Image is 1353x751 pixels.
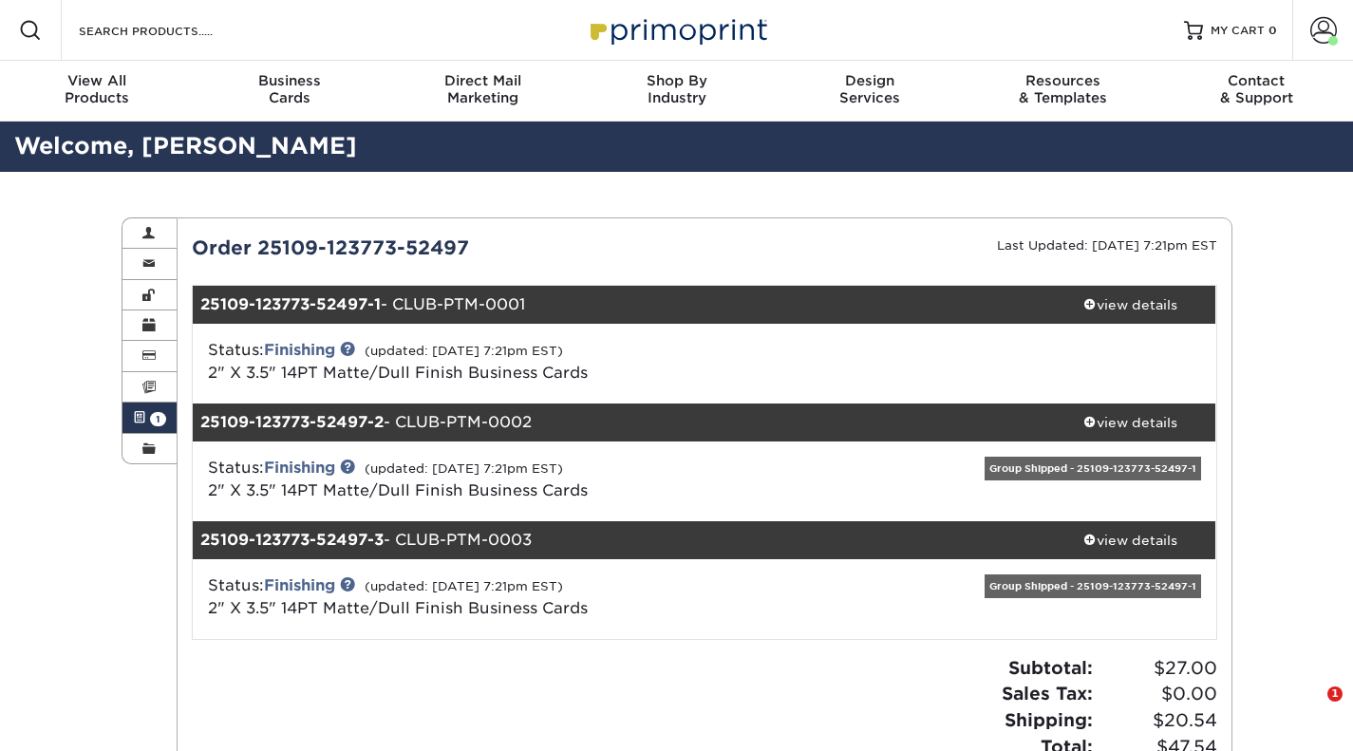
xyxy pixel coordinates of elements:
[264,576,335,594] a: Finishing
[967,72,1160,89] span: Resources
[193,404,1045,441] div: - CLUB-PTM-0002
[773,72,967,106] div: Services
[365,344,563,358] small: (updated: [DATE] 7:21pm EST)
[1045,413,1216,432] div: view details
[1045,286,1216,324] a: view details
[1045,521,1216,559] a: view details
[178,234,705,262] div: Order 25109-123773-52497
[122,403,178,433] a: 1
[193,286,1045,324] div: - CLUB-PTM-0001
[386,72,580,89] span: Direct Mail
[1099,681,1217,707] span: $0.00
[582,9,772,50] img: Primoprint
[194,339,874,385] div: Status:
[773,72,967,89] span: Design
[208,599,588,617] a: 2" X 3.5" 14PT Matte/Dull Finish Business Cards
[194,61,387,122] a: BusinessCards
[967,72,1160,106] div: & Templates
[1005,709,1093,730] strong: Shipping:
[208,364,588,382] a: 2" X 3.5" 14PT Matte/Dull Finish Business Cards
[985,457,1201,480] div: Group Shipped - 25109-123773-52497-1
[997,238,1217,253] small: Last Updated: [DATE] 7:21pm EST
[200,295,381,313] strong: 25109-123773-52497-1
[1268,24,1277,37] span: 0
[1002,683,1093,704] strong: Sales Tax:
[1159,61,1353,122] a: Contact& Support
[264,459,335,477] a: Finishing
[1159,72,1353,106] div: & Support
[1099,707,1217,734] span: $20.54
[580,72,774,89] span: Shop By
[386,61,580,122] a: Direct MailMarketing
[1159,72,1353,89] span: Contact
[773,61,967,122] a: DesignServices
[200,531,384,549] strong: 25109-123773-52497-3
[194,72,387,106] div: Cards
[365,461,563,476] small: (updated: [DATE] 7:21pm EST)
[1045,531,1216,550] div: view details
[1288,686,1334,732] iframe: Intercom live chat
[264,341,335,359] a: Finishing
[150,412,166,426] span: 1
[365,579,563,593] small: (updated: [DATE] 7:21pm EST)
[580,72,774,106] div: Industry
[1099,655,1217,682] span: $27.00
[967,61,1160,122] a: Resources& Templates
[386,72,580,106] div: Marketing
[1008,657,1093,678] strong: Subtotal:
[194,457,874,502] div: Status:
[193,521,1045,559] div: - CLUB-PTM-0003
[985,574,1201,598] div: Group Shipped - 25109-123773-52497-1
[1327,686,1343,702] span: 1
[77,19,262,42] input: SEARCH PRODUCTS.....
[208,481,588,499] a: 2" X 3.5" 14PT Matte/Dull Finish Business Cards
[194,574,874,620] div: Status:
[1211,23,1265,39] span: MY CART
[200,413,384,431] strong: 25109-123773-52497-2
[1045,404,1216,441] a: view details
[194,72,387,89] span: Business
[580,61,774,122] a: Shop ByIndustry
[1045,295,1216,314] div: view details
